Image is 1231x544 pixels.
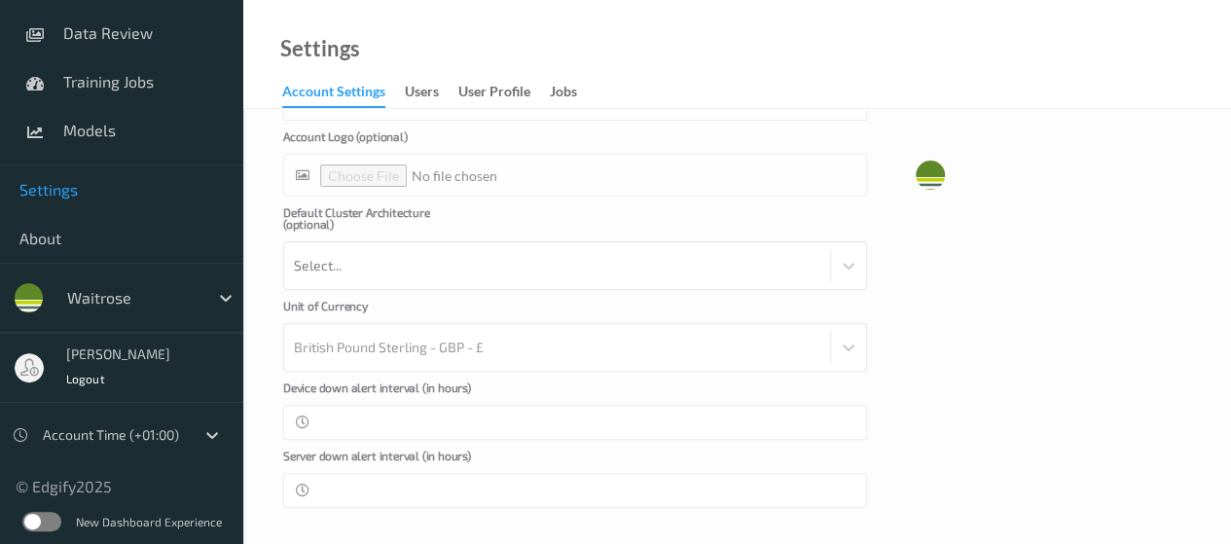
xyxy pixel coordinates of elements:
label: Device down alert interval (in hours) [283,381,478,405]
div: Account Settings [282,82,385,108]
a: users [405,79,458,106]
label: Account Logo (optional) [283,130,478,154]
a: Settings [280,39,360,58]
div: User Profile [458,82,530,106]
div: Jobs [550,82,577,106]
a: Account Settings [282,79,405,108]
label: Unit of Currency [283,300,478,323]
div: users [405,82,439,106]
a: User Profile [458,79,550,106]
label: Server down alert interval (in hours) [283,450,478,473]
a: Jobs [550,79,597,106]
label: Default Cluster Architecture (optional) [283,206,478,241]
